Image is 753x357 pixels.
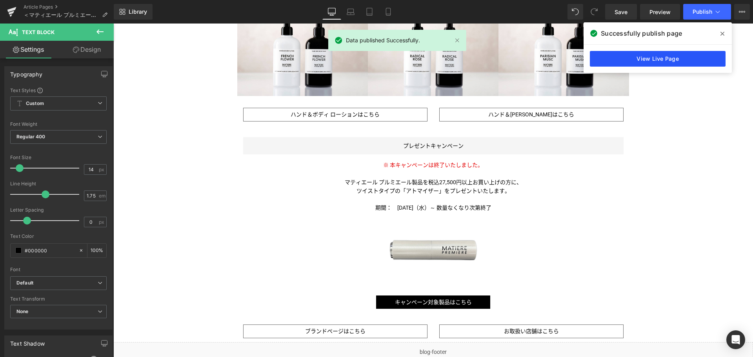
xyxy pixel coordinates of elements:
[322,4,341,20] a: Desktop
[10,121,107,127] div: Font Weight
[10,87,107,93] div: Text Styles
[615,8,627,16] span: Save
[10,207,107,213] div: Letter Spacing
[391,304,446,311] span: お取扱い店舗はこちら
[649,8,671,16] span: Preview
[24,12,99,18] span: ＜マティエール プルミエール＞のボディアイテムが新たに仲間入り！
[326,301,510,315] a: お取扱い店舗はこちら
[87,244,106,257] div: %
[601,29,682,38] span: Successfully publish page
[590,51,726,67] a: View Live Page
[586,4,602,20] button: Redo
[290,119,350,125] span: プレゼントキャンペーン
[16,280,33,286] i: Default
[10,181,107,187] div: Line Height
[10,234,107,239] div: Text Color
[130,301,314,315] a: ブランドページはこちら
[129,8,147,15] span: Library
[243,164,397,170] span: ツイストタイプの「アトマイザー」をプレゼントいたします。
[726,330,745,349] div: Open Intercom Messenger
[640,4,680,20] a: Preview
[10,336,45,347] div: Text Shadow
[341,4,360,20] a: Laptop
[360,4,379,20] a: Tablet
[262,181,378,187] span: 期間： [DATE]（水）～ 数量なくなり次第終了
[26,100,44,107] b: Custom
[16,134,45,140] b: Regular 400
[22,29,55,35] span: Text Block
[99,167,105,172] span: px
[192,304,252,311] span: ブランドページはこちら
[375,88,461,94] span: ハンド＆[PERSON_NAME]はこちら
[734,4,750,20] button: More
[130,84,314,98] a: ハンド＆ボディ ローションはこちら
[99,193,105,198] span: em
[346,36,420,45] span: Data published Successfully.
[567,4,583,20] button: Undo
[24,4,114,10] a: Article Pages
[270,138,370,145] span: ※ 本キャンペーンは終了いたしました。
[10,296,107,302] div: Text Transform
[683,4,731,20] button: Publish
[693,9,712,15] span: Publish
[16,308,29,314] b: None
[10,155,107,160] div: Font Size
[25,246,75,255] input: Color
[263,272,377,286] a: キャンペーン対象製品はこちら
[282,275,358,282] span: キャンペーン対象製品はこちら
[326,84,510,98] a: ハンド＆[PERSON_NAME]はこちら
[58,41,115,58] a: Design
[130,114,510,131] a: プレゼントキャンペーン
[177,88,266,94] span: ハンド＆ボディ ローションはこちら
[379,4,398,20] a: Mobile
[10,267,107,272] div: Font
[10,67,42,78] div: Typography
[99,219,105,225] span: px
[231,156,409,162] span: マティエール プルミエール製品を税込27,500円以上お買い上げの方に、
[114,4,153,20] a: New Library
